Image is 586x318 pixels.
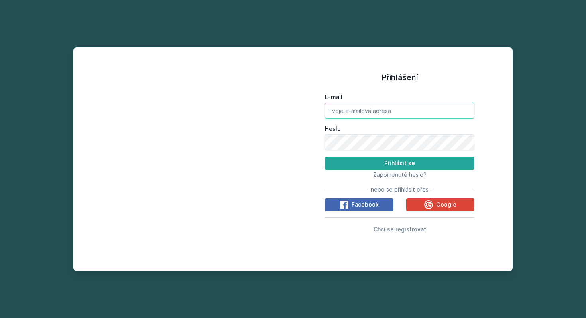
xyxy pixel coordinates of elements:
label: Heslo [325,125,474,133]
input: Tvoje e-mailová adresa [325,103,474,119]
button: Google [406,198,475,211]
span: Google [436,201,456,209]
label: E-mail [325,93,474,101]
span: Facebook [352,201,379,209]
button: Chci se registrovat [374,224,426,234]
h1: Přihlášení [325,71,474,83]
span: Chci se registrovat [374,226,426,233]
span: Zapomenuté heslo? [373,171,427,178]
button: Přihlásit se [325,157,474,170]
span: nebo se přihlásit přes [371,186,429,194]
button: Facebook [325,198,393,211]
